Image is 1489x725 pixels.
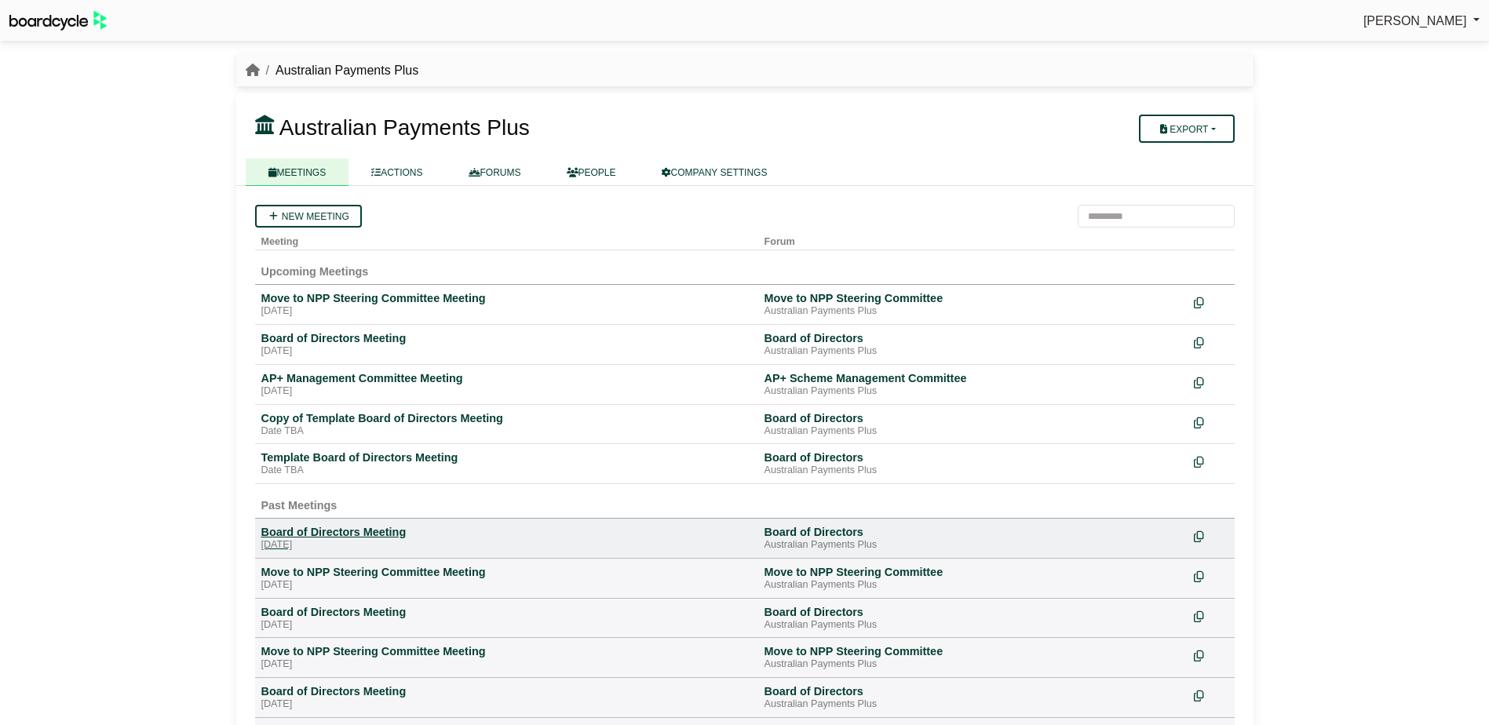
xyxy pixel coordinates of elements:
[1363,14,1467,27] span: [PERSON_NAME]
[261,371,752,385] div: AP+ Management Committee Meeting
[261,619,752,632] div: [DATE]
[639,158,790,186] a: COMPANY SETTINGS
[1194,450,1228,472] div: Make a copy
[255,205,362,228] a: New meeting
[261,305,752,318] div: [DATE]
[261,411,752,425] div: Copy of Template Board of Directors Meeting
[261,644,752,671] a: Move to NPP Steering Committee Meeting [DATE]
[261,345,752,358] div: [DATE]
[765,345,1181,358] div: Australian Payments Plus
[765,411,1181,425] div: Board of Directors
[765,684,1181,711] a: Board of Directors Australian Payments Plus
[765,450,1181,477] a: Board of Directors Australian Payments Plus
[261,265,369,278] span: Upcoming Meetings
[765,371,1181,398] a: AP+ Scheme Management Committee Australian Payments Plus
[1194,684,1228,705] div: Make a copy
[261,684,752,698] div: Board of Directors Meeting
[261,411,752,438] a: Copy of Template Board of Directors Meeting Date TBA
[261,499,338,512] span: Past Meetings
[261,605,752,632] a: Board of Directors Meeting [DATE]
[765,291,1181,318] a: Move to NPP Steering Committee Australian Payments Plus
[246,60,419,81] nav: breadcrumb
[1194,565,1228,586] div: Make a copy
[1194,605,1228,626] div: Make a copy
[765,305,1181,318] div: Australian Payments Plus
[261,450,752,477] a: Template Board of Directors Meeting Date TBA
[279,115,530,140] span: Australian Payments Plus
[261,684,752,711] a: Board of Directors Meeting [DATE]
[765,698,1181,711] div: Australian Payments Plus
[765,525,1181,539] div: Board of Directors
[261,291,752,318] a: Move to NPP Steering Committee Meeting [DATE]
[261,525,752,539] div: Board of Directors Meeting
[765,371,1181,385] div: AP+ Scheme Management Committee
[765,605,1181,632] a: Board of Directors Australian Payments Plus
[765,605,1181,619] div: Board of Directors
[261,425,752,438] div: Date TBA
[1194,291,1228,312] div: Make a copy
[1194,644,1228,665] div: Make a copy
[544,158,639,186] a: PEOPLE
[765,425,1181,438] div: Australian Payments Plus
[765,525,1181,552] a: Board of Directors Australian Payments Plus
[261,291,752,305] div: Move to NPP Steering Committee Meeting
[261,385,752,398] div: [DATE]
[1139,115,1234,143] button: Export
[765,565,1181,592] a: Move to NPP Steering Committee Australian Payments Plus
[261,539,752,552] div: [DATE]
[255,228,758,250] th: Meeting
[261,331,752,358] a: Board of Directors Meeting [DATE]
[758,228,1188,250] th: Forum
[765,465,1181,477] div: Australian Payments Plus
[765,411,1181,438] a: Board of Directors Australian Payments Plus
[765,450,1181,465] div: Board of Directors
[765,385,1181,398] div: Australian Payments Plus
[765,331,1181,358] a: Board of Directors Australian Payments Plus
[261,525,752,552] a: Board of Directors Meeting [DATE]
[349,158,445,186] a: ACTIONS
[1194,411,1228,432] div: Make a copy
[261,644,752,658] div: Move to NPP Steering Committee Meeting
[1363,11,1480,31] a: [PERSON_NAME]
[765,619,1181,632] div: Australian Payments Plus
[765,579,1181,592] div: Australian Payments Plus
[446,158,544,186] a: FORUMS
[261,371,752,398] a: AP+ Management Committee Meeting [DATE]
[261,465,752,477] div: Date TBA
[260,60,419,81] li: Australian Payments Plus
[765,658,1181,671] div: Australian Payments Plus
[765,644,1181,671] a: Move to NPP Steering Committee Australian Payments Plus
[765,331,1181,345] div: Board of Directors
[765,684,1181,698] div: Board of Directors
[765,644,1181,658] div: Move to NPP Steering Committee
[765,291,1181,305] div: Move to NPP Steering Committee
[261,450,752,465] div: Template Board of Directors Meeting
[261,579,752,592] div: [DATE]
[1194,525,1228,546] div: Make a copy
[261,658,752,671] div: [DATE]
[1194,331,1228,352] div: Make a copy
[765,539,1181,552] div: Australian Payments Plus
[765,565,1181,579] div: Move to NPP Steering Committee
[261,331,752,345] div: Board of Directors Meeting
[1194,371,1228,392] div: Make a copy
[261,565,752,579] div: Move to NPP Steering Committee Meeting
[261,565,752,592] a: Move to NPP Steering Committee Meeting [DATE]
[261,605,752,619] div: Board of Directors Meeting
[261,698,752,711] div: [DATE]
[246,158,349,186] a: MEETINGS
[9,11,107,31] img: BoardcycleBlackGreen-aaafeed430059cb809a45853b8cf6d952af9d84e6e89e1f1685b34bfd5cb7d64.svg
